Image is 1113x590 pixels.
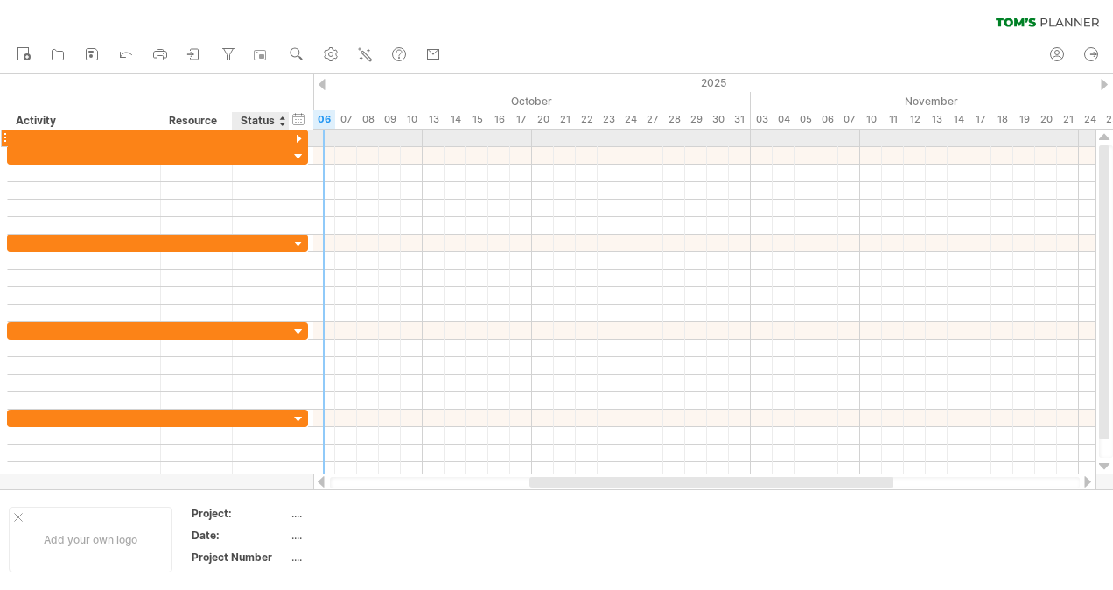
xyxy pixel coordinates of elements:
div: .... [291,506,438,521]
div: .... [291,528,438,543]
div: Tuesday, 21 October 2025 [554,110,576,129]
div: Tuesday, 14 October 2025 [444,110,466,129]
div: Monday, 24 November 2025 [1079,110,1101,129]
div: Monday, 10 November 2025 [860,110,882,129]
div: Tuesday, 11 November 2025 [882,110,904,129]
div: Wednesday, 22 October 2025 [576,110,598,129]
div: Friday, 10 October 2025 [401,110,423,129]
div: Wednesday, 19 November 2025 [1013,110,1035,129]
div: Friday, 31 October 2025 [729,110,751,129]
div: Wednesday, 29 October 2025 [685,110,707,129]
div: Monday, 6 October 2025 [313,110,335,129]
div: Add your own logo [9,507,172,572]
div: Thursday, 23 October 2025 [598,110,619,129]
div: Friday, 24 October 2025 [619,110,641,129]
div: Resource [169,112,222,130]
div: .... [291,550,438,565]
div: Tuesday, 28 October 2025 [663,110,685,129]
div: Project: [192,506,288,521]
div: Wednesday, 15 October 2025 [466,110,488,129]
div: Tuesday, 18 November 2025 [991,110,1013,129]
div: October 2025 [248,92,751,110]
div: Friday, 21 November 2025 [1057,110,1079,129]
div: Wednesday, 12 November 2025 [904,110,926,129]
div: Friday, 14 November 2025 [948,110,969,129]
div: Friday, 17 October 2025 [510,110,532,129]
div: Monday, 27 October 2025 [641,110,663,129]
div: Wednesday, 5 November 2025 [794,110,816,129]
div: Monday, 20 October 2025 [532,110,554,129]
div: Activity [16,112,150,130]
div: Project Number [192,550,288,565]
div: Wednesday, 8 October 2025 [357,110,379,129]
div: Thursday, 30 October 2025 [707,110,729,129]
div: Friday, 7 November 2025 [838,110,860,129]
div: Tuesday, 4 November 2025 [773,110,794,129]
div: Monday, 17 November 2025 [969,110,991,129]
div: Thursday, 6 November 2025 [816,110,838,129]
div: Thursday, 16 October 2025 [488,110,510,129]
div: Thursday, 9 October 2025 [379,110,401,129]
div: Monday, 13 October 2025 [423,110,444,129]
div: Monday, 3 November 2025 [751,110,773,129]
div: Status [241,112,279,130]
div: Thursday, 13 November 2025 [926,110,948,129]
div: Tuesday, 7 October 2025 [335,110,357,129]
div: Thursday, 20 November 2025 [1035,110,1057,129]
div: Date: [192,528,288,543]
